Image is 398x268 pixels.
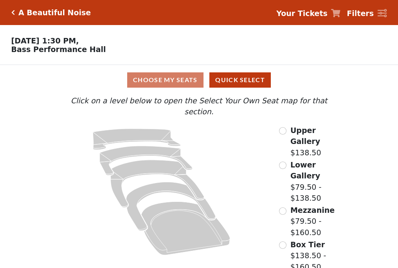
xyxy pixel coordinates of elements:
[209,72,271,88] button: Quick Select
[290,205,343,238] label: $79.50 - $160.50
[290,240,325,249] span: Box Tier
[100,146,193,175] path: Lower Gallery - Seats Available: 29
[347,8,387,19] a: Filters
[55,95,342,117] p: Click on a level below to open the Select Your Own Seat map for that section.
[276,8,340,19] a: Your Tickets
[11,10,15,15] a: Click here to go back to filters
[290,160,320,180] span: Lower Gallery
[290,125,343,158] label: $138.50
[347,9,374,18] strong: Filters
[18,8,91,17] h5: A Beautiful Noise
[290,126,320,146] span: Upper Gallery
[276,9,328,18] strong: Your Tickets
[93,129,181,150] path: Upper Gallery - Seats Available: 279
[290,206,335,214] span: Mezzanine
[290,159,343,204] label: $79.50 - $138.50
[142,201,231,255] path: Orchestra / Parterre Circle - Seats Available: 23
